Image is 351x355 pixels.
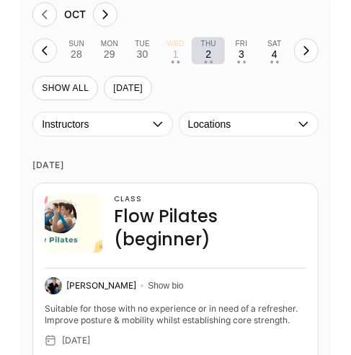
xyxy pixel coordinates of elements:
button: [DATE] [104,76,152,100]
div: [PERSON_NAME] [66,280,136,292]
div: Suitable for those with no experience or in need of a refresher. Improve posture & mobility whils... [45,303,306,326]
div: Fri [236,40,248,48]
div: 2 [205,48,211,60]
button: Show bio [148,280,183,292]
h4: Flow Pilates (beginner) [114,205,306,251]
div: 30 [137,48,148,60]
button: Previous month, Sep [32,2,57,27]
h3: Class [114,195,306,203]
div: 4 [272,48,277,60]
button: Locations [179,112,319,136]
div: • • [204,61,213,63]
img: Svenja O'Connor [45,277,62,294]
div: Thu [201,40,216,48]
div: • • [237,61,246,63]
div: Sat [267,40,281,48]
div: 3 [239,48,244,60]
button: Instructors [32,112,172,136]
nav: Month switch [32,2,117,27]
div: 28 [71,48,82,60]
div: Tue [135,40,150,48]
div: • • [270,61,279,63]
div: • • [171,61,179,63]
img: aa553f9f-2931-4451-b727-72da8bd8ddcb.png [45,195,102,253]
button: SHOW All [32,76,98,100]
time: [DATE] [32,148,319,183]
span: Instructors [42,118,148,130]
div: Sun [68,40,84,48]
button: Next month, Nov [93,2,117,27]
div: 1 [172,48,178,60]
div: Wed [166,40,184,48]
div: Month Oct [57,9,93,20]
div: [DATE] [62,335,90,346]
span: Locations [188,118,295,130]
div: Mon [101,40,118,48]
div: 29 [104,48,115,60]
